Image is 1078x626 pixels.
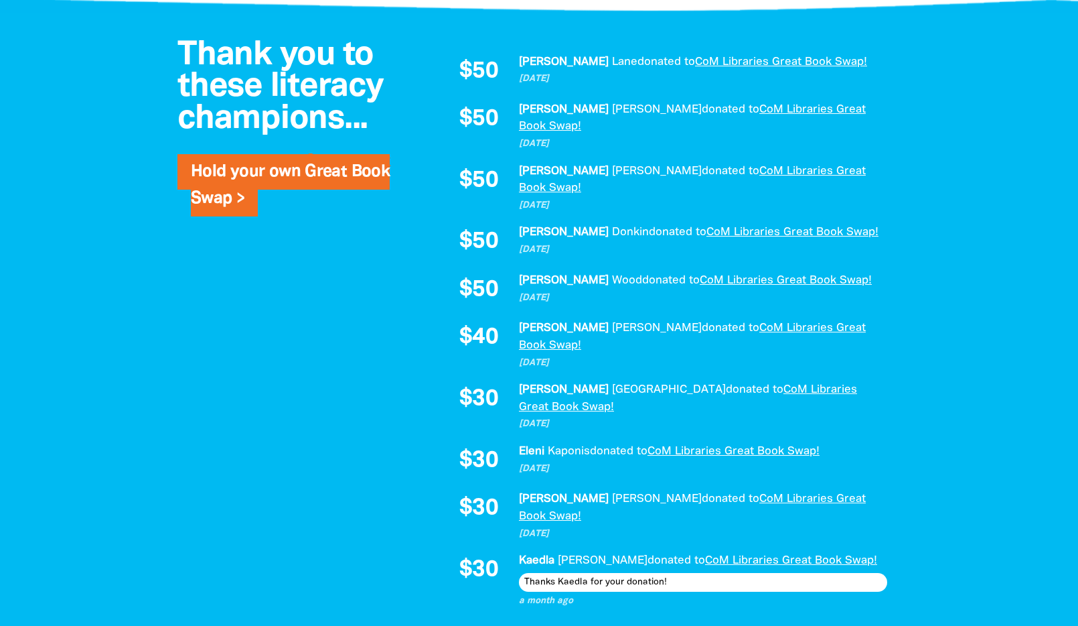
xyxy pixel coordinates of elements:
em: [PERSON_NAME] [519,323,609,333]
em: Wood [612,275,642,286]
span: donated to [702,494,759,504]
span: $50 [459,231,497,253]
em: [PERSON_NAME] [612,105,702,115]
p: [DATE] [519,357,887,370]
span: donated to [642,275,700,286]
span: donated to [702,166,759,176]
em: [PERSON_NAME] [612,494,702,504]
em: [PERSON_NAME] [519,105,609,115]
em: Lane [612,57,637,67]
em: [PERSON_NAME] [519,166,609,176]
p: [DATE] [519,72,887,86]
em: [PERSON_NAME] [519,385,609,395]
a: CoM Libraries Great Book Swap! [519,323,866,351]
p: [DATE] [519,199,887,212]
em: [PERSON_NAME] [558,556,647,566]
span: donated to [637,57,695,67]
span: $30 [459,497,497,520]
span: donated to [702,323,759,333]
span: $40 [459,326,497,349]
span: $50 [459,60,497,83]
span: $50 [459,108,497,131]
a: CoM Libraries Great Book Swap! [705,556,877,566]
em: [PERSON_NAME] [519,227,609,237]
em: [PERSON_NAME] [612,323,702,333]
p: [DATE] [519,418,887,431]
span: donated to [647,556,705,566]
em: [GEOGRAPHIC_DATA] [612,385,726,395]
a: CoM Libraries Great Book Swap! [647,446,820,456]
a: CoM Libraries Great Book Swap! [706,227,878,237]
a: CoM Libraries Great Book Swap! [695,57,867,67]
em: Kaponis [548,446,590,456]
span: $30 [459,388,497,411]
div: Thanks Kaedla for your donation! [519,573,887,592]
span: $50 [459,279,497,302]
em: Eleni [519,446,544,456]
span: $30 [459,559,497,582]
a: CoM Libraries Great Book Swap! [519,385,857,412]
span: donated to [590,446,647,456]
p: a month ago [519,594,887,608]
a: Hold your own Great Book Swap > [191,164,390,206]
em: Donkin [612,227,649,237]
span: $50 [459,170,497,192]
p: [DATE] [519,292,887,305]
span: donated to [726,385,783,395]
a: CoM Libraries Great Book Swap! [519,494,866,521]
span: Thank you to these literacy champions... [177,40,383,135]
em: [PERSON_NAME] [519,57,609,67]
p: [DATE] [519,137,887,151]
span: donated to [702,105,759,115]
p: [DATE] [519,527,887,541]
span: donated to [649,227,706,237]
em: [PERSON_NAME] [519,494,609,504]
p: [DATE] [519,462,887,476]
a: CoM Libraries Great Book Swap! [700,275,872,286]
span: $30 [459,450,497,473]
em: [PERSON_NAME] [519,275,609,286]
em: Kaedla [519,556,554,566]
p: [DATE] [519,243,887,257]
em: [PERSON_NAME] [612,166,702,176]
